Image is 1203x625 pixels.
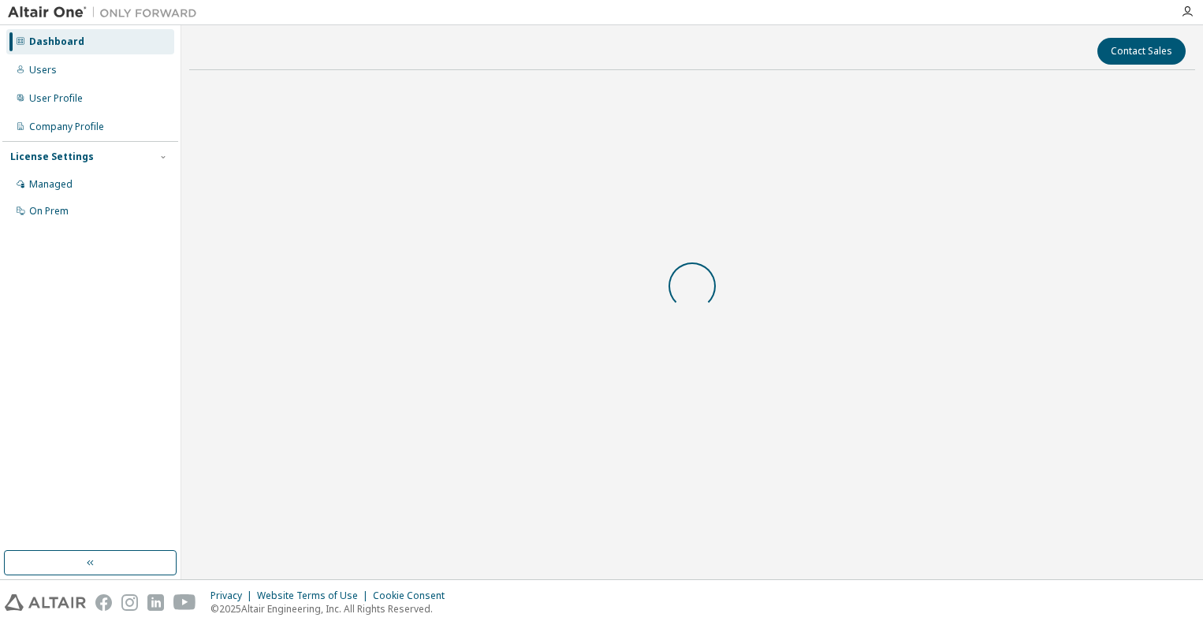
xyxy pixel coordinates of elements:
div: Dashboard [29,35,84,48]
div: Website Terms of Use [257,590,373,602]
div: User Profile [29,92,83,105]
div: Managed [29,178,73,191]
img: altair_logo.svg [5,594,86,611]
button: Contact Sales [1097,38,1186,65]
div: Privacy [210,590,257,602]
img: instagram.svg [121,594,138,611]
div: Cookie Consent [373,590,454,602]
img: Altair One [8,5,205,20]
div: License Settings [10,151,94,163]
div: On Prem [29,205,69,218]
div: Company Profile [29,121,104,133]
p: © 2025 Altair Engineering, Inc. All Rights Reserved. [210,602,454,616]
div: Users [29,64,57,76]
img: linkedin.svg [147,594,164,611]
img: facebook.svg [95,594,112,611]
img: youtube.svg [173,594,196,611]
